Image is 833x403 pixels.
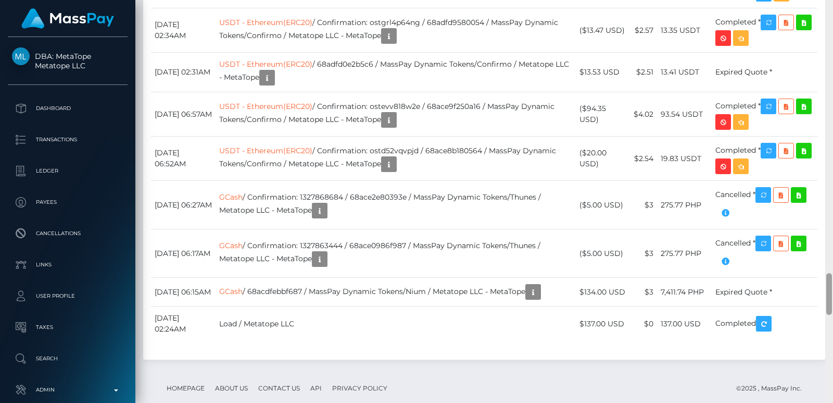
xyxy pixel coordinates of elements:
td: $137.00 USD [576,307,630,341]
td: 13.41 USDT [657,53,712,92]
td: Cancelled * [712,229,817,278]
a: Links [8,252,128,278]
img: Metatope LLC [12,47,30,65]
a: USDT - Ethereum(ERC20) [219,18,312,27]
td: / Confirmation: ostevv818w2e / 68ace9f250a16 / MassPay Dynamic Tokens/Confirmo / Metatope LLC - M... [216,92,576,137]
p: Links [12,257,123,273]
td: / Confirmation: ostd52vqvpjd / 68ace8b180564 / MassPay Dynamic Tokens/Confirmo / Metatope LLC - M... [216,137,576,181]
p: Cancellations [12,226,123,241]
td: [DATE] 06:17AM [151,229,216,278]
a: Taxes [8,314,128,340]
td: 7,411.74 PHP [657,278,712,307]
td: ($94.35 USD) [576,92,630,137]
td: Completed [712,307,817,341]
td: ($20.00 USD) [576,137,630,181]
td: ($13.47 USD) [576,8,630,53]
a: USDT - Ethereum(ERC20) [219,59,312,69]
td: / Confirmation: 1327868684 / 68ace2e80393e / MassPay Dynamic Tokens/Thunes / Metatope LLC - MetaTope [216,181,576,229]
td: [DATE] 02:31AM [151,53,216,92]
td: [DATE] 06:27AM [151,181,216,229]
td: Completed * [712,92,817,137]
td: Completed * [712,137,817,181]
td: $2.54 [630,137,657,181]
td: 13.35 USDT [657,8,712,53]
td: 275.77 PHP [657,181,712,229]
td: $13.53 USD [576,53,630,92]
td: / Confirmation: ostgrl4p64ng / 68adfd9580054 / MassPay Dynamic Tokens/Confirmo / Metatope LLC - M... [216,8,576,53]
a: Homepage [162,380,209,396]
td: 275.77 PHP [657,229,712,278]
a: USDT - Ethereum(ERC20) [219,102,312,111]
td: / 68adfd0e2b5c6 / MassPay Dynamic Tokens/Confirmo / Metatope LLC - MetaTope [216,53,576,92]
td: [DATE] 02:24AM [151,307,216,341]
a: Admin [8,377,128,403]
td: Cancelled * [712,181,817,229]
span: DBA: MetaTope Metatope LLC [8,52,128,70]
p: Payees [12,194,123,210]
a: Cancellations [8,221,128,247]
a: Search [8,346,128,372]
a: Payees [8,189,128,215]
a: Dashboard [8,95,128,121]
td: Expired Quote * [712,53,817,92]
p: Ledger [12,163,123,179]
td: 93.54 USDT [657,92,712,137]
a: GCash [219,241,243,250]
a: Transactions [8,127,128,153]
td: $4.02 [630,92,657,137]
td: Load / Metatope LLC [216,307,576,341]
td: ($5.00 USD) [576,181,630,229]
a: Ledger [8,158,128,184]
td: $0 [630,307,657,341]
a: GCash [219,192,243,202]
a: User Profile [8,283,128,309]
div: © 2025 , MassPay Inc. [736,383,810,394]
td: / 68acdfebbf687 / MassPay Dynamic Tokens/Nium / Metatope LLC - MetaTope [216,278,576,307]
img: MassPay Logo [21,8,114,29]
td: [DATE] 02:34AM [151,8,216,53]
p: Search [12,351,123,367]
p: Admin [12,382,123,398]
td: 19.83 USDT [657,137,712,181]
td: 137.00 USD [657,307,712,341]
td: Expired Quote * [712,278,817,307]
a: API [306,380,326,396]
p: Dashboard [12,101,123,116]
p: Transactions [12,132,123,148]
a: GCash [219,287,243,296]
td: $2.51 [630,53,657,92]
td: [DATE] 06:57AM [151,92,216,137]
td: ($5.00 USD) [576,229,630,278]
a: Contact Us [254,380,304,396]
td: Completed * [712,8,817,53]
td: $2.57 [630,8,657,53]
td: [DATE] 06:15AM [151,278,216,307]
td: $3 [630,181,657,229]
td: [DATE] 06:52AM [151,137,216,181]
a: About Us [211,380,252,396]
p: Taxes [12,320,123,335]
a: USDT - Ethereum(ERC20) [219,146,312,155]
td: $3 [630,229,657,278]
a: Privacy Policy [328,380,392,396]
td: $3 [630,278,657,307]
td: $134.00 USD [576,278,630,307]
p: User Profile [12,288,123,304]
td: / Confirmation: 1327863444 / 68ace0986f987 / MassPay Dynamic Tokens/Thunes / Metatope LLC - MetaTope [216,229,576,278]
